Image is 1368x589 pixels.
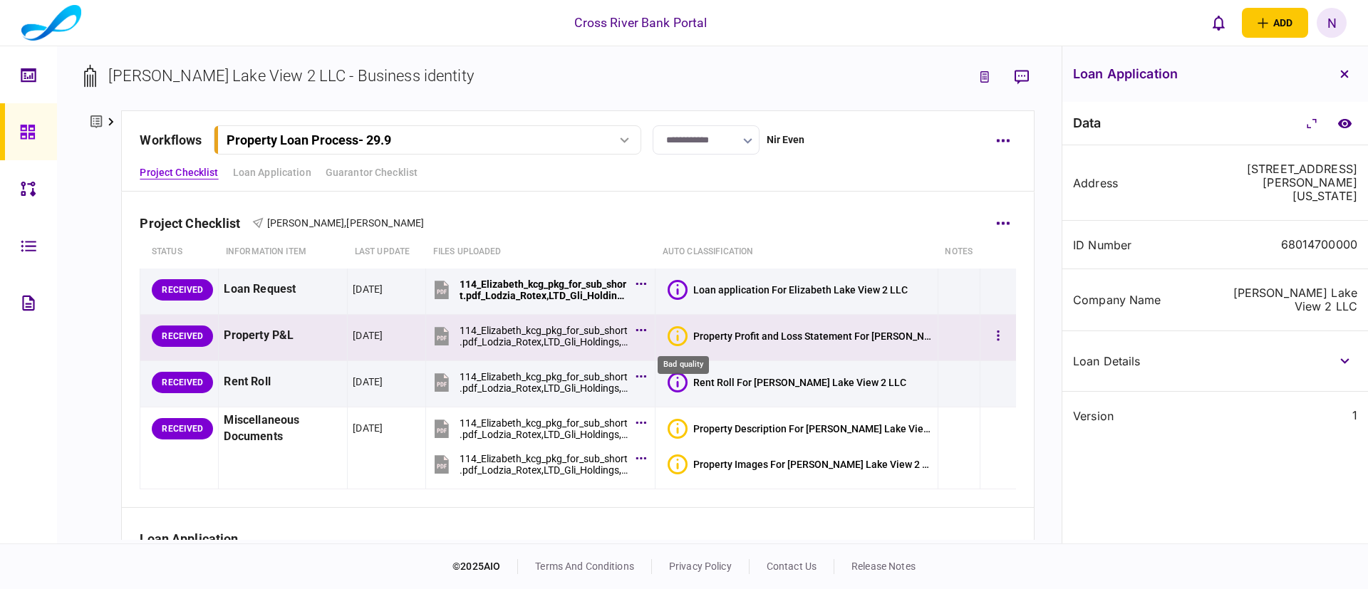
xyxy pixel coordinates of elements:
[152,279,213,301] div: RECEIVED
[1073,294,1210,306] div: Company Name
[224,366,342,398] div: Rent Roll
[767,132,805,147] div: Nir Even
[431,412,643,444] button: 114_Elizabeth_kcg_pkg_for_sub_short.pdf_Lodzia_Rotex,LTD_Gli_Holdings,_LLC_18cc1cafbd20bfa3 - Pag...
[851,561,916,572] a: release notes
[344,217,346,229] span: ,
[1352,409,1357,422] div: 1
[655,236,938,269] th: auto classification
[140,130,202,150] div: workflows
[140,165,218,180] a: Project Checklist
[1073,177,1210,189] div: Address
[140,531,249,546] div: Loan Application
[668,454,933,474] button: Bad qualityProperty Images For Elizabeth Lake View 2 LLC
[431,273,643,306] button: 114_Elizabeth_kcg_pkg_for_sub_short.pdf_Lodzia_Rotex,LTD_Gli_Holdings,_LLC_18cc1cafbd20bfa3.pdf
[431,320,643,352] button: 114_Elizabeth_kcg_pkg_for_sub_short.pdf_Lodzia_Rotex,LTD_Gli_Holdings,_LLC_18cc1cafbd20bfa3 - Pag...
[668,326,688,346] div: Bad quality
[452,559,518,574] div: © 2025 AIO
[668,419,688,439] div: Bad quality
[938,236,980,269] th: notes
[152,325,213,347] div: RECEIVED
[1073,239,1210,251] div: ID Number
[224,320,342,352] div: Property P&L
[224,412,342,445] div: Miscellaneous Documents
[658,356,709,374] div: Bad quality
[1073,355,1210,367] div: loan details
[460,371,628,394] div: 114_Elizabeth_kcg_pkg_for_sub_short.pdf_Lodzia_Rotex,LTD_Gli_Holdings,_LLC_18cc1cafbd20bfa3 - Pag...
[1299,110,1325,136] button: Collapse/Expand All
[1332,110,1357,136] a: compare to document
[326,165,418,180] a: Guarantor Checklist
[535,561,634,572] a: terms and conditions
[108,64,473,88] div: [PERSON_NAME] Lake View 2 LLC - Business identity
[668,419,933,439] button: Bad qualityProperty Description For Elizabeth Lake View 2 LLC
[353,421,383,435] div: [DATE]
[460,278,628,301] div: 114_Elizabeth_kcg_pkg_for_sub_short.pdf_Lodzia_Rotex,LTD_Gli_Holdings,_LLC_18cc1cafbd20bfa3.pdf
[346,217,424,229] span: [PERSON_NAME]
[460,417,628,440] div: 114_Elizabeth_kcg_pkg_for_sub_short.pdf_Lodzia_Rotex,LTD_Gli_Holdings,_LLC_18cc1cafbd20bfa3 - Pag...
[460,325,628,348] div: 114_Elizabeth_kcg_pkg_for_sub_short.pdf_Lodzia_Rotex,LTD_Gli_Holdings,_LLC_18cc1cafbd20bfa3 - Pag...
[353,282,383,296] div: [DATE]
[668,280,908,300] button: Loan application For Elizabeth Lake View 2 LLC
[224,273,342,306] div: Loan Request
[140,236,219,269] th: status
[431,366,643,398] button: 114_Elizabeth_kcg_pkg_for_sub_short.pdf_Lodzia_Rotex,LTD_Gli_Holdings,_LLC_18cc1cafbd20bfa3 - Pag...
[227,132,391,147] div: Property Loan Process - 29.9
[233,165,311,180] a: Loan Application
[972,64,997,90] button: link to underwriting page
[1242,8,1308,38] button: open adding identity options
[1221,286,1358,313] div: [PERSON_NAME] Lake View 2 LLC
[693,459,933,470] div: Property Images For Elizabeth Lake View 2 LLC
[693,423,933,434] div: Property Description For Elizabeth Lake View 2 LLC
[219,236,348,269] th: Information item
[214,125,641,155] button: Property Loan Process- 29.9
[1281,238,1357,251] div: 68014700000
[668,454,688,474] div: Bad quality
[353,328,383,343] div: [DATE]
[460,453,628,476] div: 114_Elizabeth_kcg_pkg_for_sub_short.pdf_Lodzia_Rotex,LTD_Gli_Holdings,_LLC_18cc1cafbd20bfa3 - Pag...
[21,5,81,41] img: client company logo
[1317,8,1347,38] button: N
[1073,116,1102,130] div: data
[767,561,817,572] a: contact us
[348,236,426,269] th: last update
[693,330,933,342] div: Property Profit and Loss Statement For Elizabeth Lake View 2 LLC
[152,418,213,439] div: RECEIVED
[1073,410,1210,422] div: version
[669,561,732,572] a: privacy policy
[668,326,933,346] button: Bad qualityProperty Profit and Loss Statement For Elizabeth Lake View 2 LLC
[1073,68,1178,80] h3: Loan application
[1203,8,1233,38] button: open notifications list
[140,216,252,231] div: Project Checklist
[693,284,908,296] div: Loan application For Elizabeth Lake View 2 LLC
[693,377,906,388] div: Rent Roll For Elizabeth Lake View 2 LLC
[152,372,213,393] div: RECEIVED
[267,217,345,229] span: [PERSON_NAME]
[353,375,383,389] div: [DATE]
[1221,162,1358,203] div: [STREET_ADDRESS][PERSON_NAME][US_STATE]
[668,372,906,392] button: Rent Roll For Elizabeth Lake View 2 LLC
[426,236,655,269] th: Files uploaded
[431,448,643,480] button: 114_Elizabeth_kcg_pkg_for_sub_short.pdf_Lodzia_Rotex,LTD_Gli_Holdings,_LLC_18cc1cafbd20bfa3 - Pag...
[574,14,707,32] div: Cross River Bank Portal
